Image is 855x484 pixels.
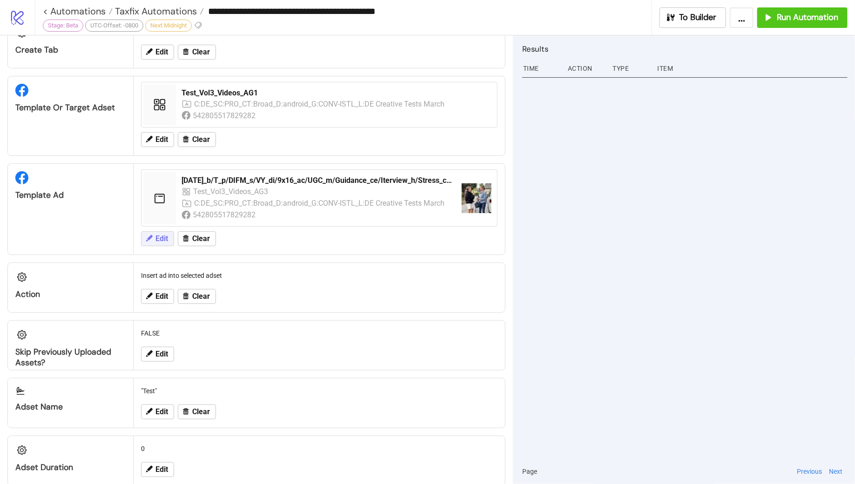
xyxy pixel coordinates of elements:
div: UTC-Offset: -0800 [85,20,143,32]
h2: Results [522,43,848,55]
div: Item [656,60,848,77]
div: Skip Previously Uploaded Assets? [15,347,126,368]
span: Clear [192,292,210,301]
div: Type [612,60,650,77]
span: Edit [155,350,168,358]
div: 0 [137,440,501,457]
div: Create Tab [15,45,126,55]
div: Adset Duration [15,462,126,473]
img: https://scontent-fra5-2.xx.fbcdn.net/v/t15.5256-10/547757119_1325676122327731_5395397467840740898... [462,183,491,213]
button: Previous [794,466,825,477]
span: Clear [192,408,210,416]
div: Template or Target Adset [15,102,126,113]
a: < Automations [43,7,113,16]
button: Edit [141,231,174,246]
span: Page [522,466,537,477]
button: Edit [141,132,174,147]
span: Edit [155,465,168,474]
div: 542805517829282 [193,110,257,121]
button: Edit [141,45,174,60]
span: Run Automation [777,12,838,23]
div: 542805517829282 [193,209,257,221]
div: Action [15,289,126,300]
div: Insert ad into selected adset [137,267,501,284]
button: To Builder [660,7,727,28]
div: Action [567,60,605,77]
span: Edit [155,235,168,243]
button: Edit [141,347,174,362]
span: Edit [155,292,168,301]
span: Edit [155,135,168,144]
span: Clear [192,48,210,56]
span: Clear [192,235,210,243]
span: Edit [155,408,168,416]
div: C:DE_SC:PRO_CT:Broad_D:android_G:CONV-ISTL_L:DE Creative Tests March [194,98,445,110]
a: Taxfix Automations [113,7,204,16]
div: Adset Name [15,402,126,412]
button: Run Automation [757,7,848,28]
div: [DATE]_b/T_p/DIFM_s/VY_di/9x16_ac/UGC_m/Guidance_ce/Iterview_h/Stress_cr/Ewelin_v/v1_t/N_ts/TA_LH... [182,175,454,186]
span: Edit [155,48,168,56]
button: ... [730,7,754,28]
div: Test_Vol3_Videos_AG3 [193,186,269,197]
div: Test_Vol3_Videos_AG1 [182,88,491,98]
button: Next [827,466,846,477]
div: Next Midnight [145,20,192,32]
div: "Test" [137,382,501,400]
span: Taxfix Automations [113,5,197,17]
div: C:DE_SC:PRO_CT:Broad_D:android_G:CONV-ISTL_L:DE Creative Tests March [194,197,445,209]
div: Stage: Beta [43,20,83,32]
button: Clear [178,132,216,147]
button: Clear [178,289,216,304]
button: Clear [178,45,216,60]
button: Clear [178,231,216,246]
div: Template Ad [15,190,126,201]
div: FALSE [137,324,501,342]
div: Time [522,60,560,77]
span: To Builder [680,12,717,23]
button: Edit [141,289,174,304]
span: Clear [192,135,210,144]
button: Clear [178,404,216,419]
button: Edit [141,404,174,419]
button: Edit [141,462,174,477]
